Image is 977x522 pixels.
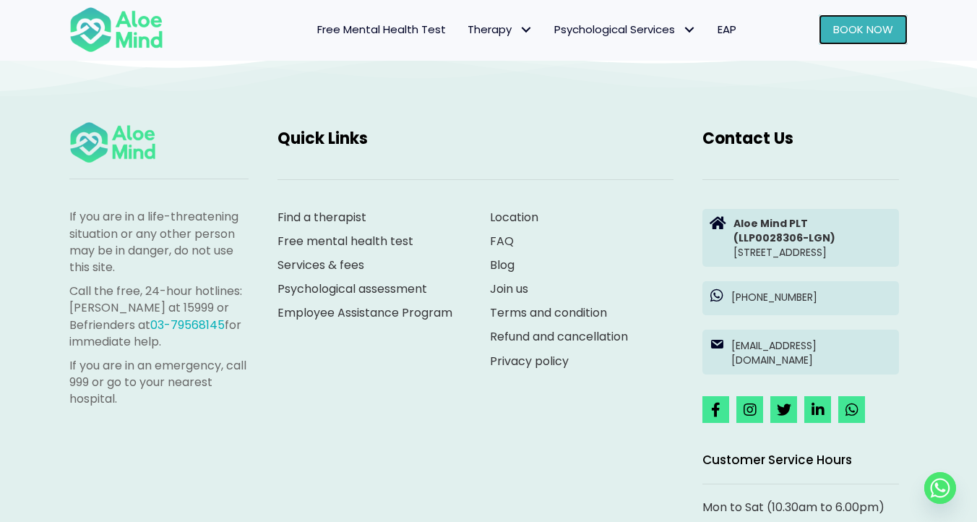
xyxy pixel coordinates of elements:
[69,6,163,54] img: Aloe mind Logo
[457,14,543,45] a: TherapyTherapy: submenu
[468,22,533,37] span: Therapy
[733,216,892,260] p: [STREET_ADDRESS]
[277,127,368,150] span: Quick Links
[277,281,427,297] a: Psychological assessment
[490,353,569,369] a: Privacy policy
[490,304,607,321] a: Terms and condition
[515,20,536,40] span: Therapy: submenu
[733,216,808,231] strong: Aloe Mind PLT
[702,127,793,150] span: Contact Us
[150,317,225,333] a: 03-79568145
[731,338,892,368] p: [EMAIL_ADDRESS][DOMAIN_NAME]
[702,499,899,515] p: Mon to Sat (10.30am to 6.00pm)
[69,121,156,165] img: Aloe mind Logo
[306,14,457,45] a: Free Mental Health Test
[543,14,707,45] a: Psychological ServicesPsychological Services: submenu
[277,233,413,249] a: Free mental health test
[702,209,899,268] a: Aloe Mind PLT(LLP0028306-LGN)[STREET_ADDRESS]
[702,451,852,468] span: Customer Service Hours
[490,281,528,297] a: Join us
[718,22,736,37] span: EAP
[69,208,249,275] p: If you are in a life-threatening situation or any other person may be in danger, do not use this ...
[731,290,892,304] p: [PHONE_NUMBER]
[702,281,899,315] a: [PHONE_NUMBER]
[182,14,747,45] nav: Menu
[490,233,514,249] a: FAQ
[490,209,538,226] a: Location
[819,14,908,45] a: Book Now
[69,357,249,408] p: If you are in an emergency, call 999 or go to your nearest hospital.
[554,22,696,37] span: Psychological Services
[490,328,628,345] a: Refund and cancellation
[69,283,249,350] p: Call the free, 24-hour hotlines: [PERSON_NAME] at 15999 or Befrienders at for immediate help.
[733,231,835,245] strong: (LLP0028306-LGN)
[679,20,700,40] span: Psychological Services: submenu
[490,257,515,273] a: Blog
[317,22,446,37] span: Free Mental Health Test
[277,209,366,226] a: Find a therapist
[277,257,364,273] a: Services & fees
[924,472,956,504] a: Whatsapp
[277,304,452,321] a: Employee Assistance Program
[702,330,899,375] a: [EMAIL_ADDRESS][DOMAIN_NAME]
[833,22,893,37] span: Book Now
[707,14,747,45] a: EAP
